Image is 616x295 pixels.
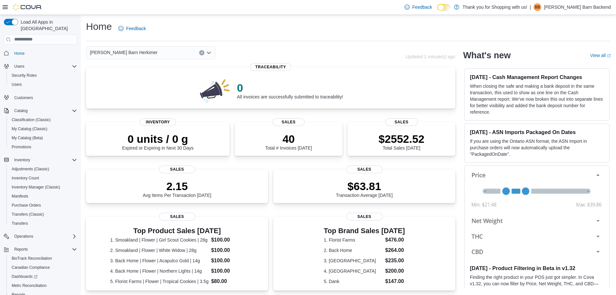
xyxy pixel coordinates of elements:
[12,156,77,164] span: Inventory
[1,62,80,71] button: Users
[534,3,541,11] div: Budd Barn Backend
[140,118,176,126] span: Inventory
[379,132,425,151] div: Total Sales [DATE]
[324,237,383,243] dt: 1. Florist Farms
[86,20,112,33] h1: Home
[12,62,77,70] span: Users
[12,82,22,87] span: Users
[14,51,25,56] span: Home
[159,165,195,173] span: Sales
[9,81,24,88] a: Users
[9,220,30,227] a: Transfers
[324,268,383,274] dt: 4. [GEOGRAPHIC_DATA]
[90,49,157,56] span: [PERSON_NAME] Barn Herkimer
[6,133,80,142] button: My Catalog (Beta)
[12,135,43,141] span: My Catalog (Beta)
[110,247,209,254] dt: 2. Smoakland | Flower | White Widow | 28g
[273,118,305,126] span: Sales
[122,132,194,151] div: Expired or Expiring in Next 30 Days
[402,1,435,14] a: Feedback
[237,81,343,94] p: 0
[13,4,42,10] img: Cova
[211,267,244,275] dd: $100.00
[12,166,49,172] span: Adjustments (Classic)
[405,54,455,59] p: Updated 1 minute(s) ago
[6,183,80,192] button: Inventory Manager (Classic)
[9,201,44,209] a: Purchase Orders
[9,210,47,218] a: Transfers (Classic)
[12,245,30,253] button: Reports
[12,194,28,199] span: Manifests
[607,54,611,58] svg: External link
[110,237,209,243] dt: 1. Smoakland | Flower | Girl Scout Cookies | 28g
[412,4,432,10] span: Feedback
[385,236,405,244] dd: $476.00
[12,265,50,270] span: Canadian Compliance
[199,50,204,55] button: Clear input
[1,93,80,102] button: Customers
[346,213,383,221] span: Sales
[9,143,34,151] a: Promotions
[6,174,80,183] button: Inventory Count
[336,180,393,198] div: Transaction Average [DATE]
[385,257,405,265] dd: $235.00
[9,210,77,218] span: Transfers (Classic)
[1,49,80,58] button: Home
[110,257,209,264] dt: 3. Back Home | Flower | Acapulco Gold | 14g
[18,19,77,32] span: Load All Apps in [GEOGRAPHIC_DATA]
[6,124,80,133] button: My Catalog (Classic)
[126,25,146,32] span: Feedback
[9,273,40,280] a: Dashboards
[346,165,383,173] span: Sales
[1,245,80,254] button: Reports
[9,143,77,151] span: Promotions
[544,3,611,11] p: [PERSON_NAME] Barn Backend
[12,221,28,226] span: Transfers
[110,268,209,274] dt: 4. Back Home | Flower | Northern Lights | 14g
[470,83,604,115] p: When closing the safe and making a bank deposit in the same transaction, this used to show as one...
[211,278,244,285] dd: $80.00
[9,134,46,142] a: My Catalog (Beta)
[9,125,50,133] a: My Catalog (Classic)
[12,144,31,150] span: Promotions
[265,132,312,151] div: Total # Invoices [DATE]
[535,3,540,11] span: BB
[9,273,77,280] span: Dashboards
[1,232,80,241] button: Operations
[9,201,77,209] span: Purchase Orders
[12,256,52,261] span: BioTrack Reconciliation
[1,155,80,165] button: Inventory
[198,77,232,103] img: 0
[6,254,80,263] button: BioTrack Reconciliation
[12,49,77,57] span: Home
[14,64,24,69] span: Users
[12,73,37,78] span: Security Roles
[9,192,31,200] a: Manifests
[6,219,80,228] button: Transfers
[9,255,77,262] span: BioTrack Reconciliation
[12,117,51,122] span: Classification (Classic)
[12,156,33,164] button: Inventory
[9,174,77,182] span: Inventory Count
[6,80,80,89] button: Users
[211,236,244,244] dd: $100.00
[9,220,77,227] span: Transfers
[462,3,527,11] p: Thank you for Shopping with us!
[12,62,27,70] button: Users
[14,95,33,100] span: Customers
[12,126,48,131] span: My Catalog (Classic)
[379,132,425,145] p: $2552.52
[6,263,80,272] button: Canadian Compliance
[116,22,148,35] a: Feedback
[12,107,77,115] span: Catalog
[9,81,77,88] span: Users
[1,106,80,115] button: Catalog
[9,183,77,191] span: Inventory Manager (Classic)
[122,132,194,145] p: 0 units / 0 g
[470,265,604,271] h3: [DATE] - Product Filtering in Beta in v1.32
[14,108,27,113] span: Catalog
[385,278,405,285] dd: $147.00
[6,192,80,201] button: Manifests
[9,165,77,173] span: Adjustments (Classic)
